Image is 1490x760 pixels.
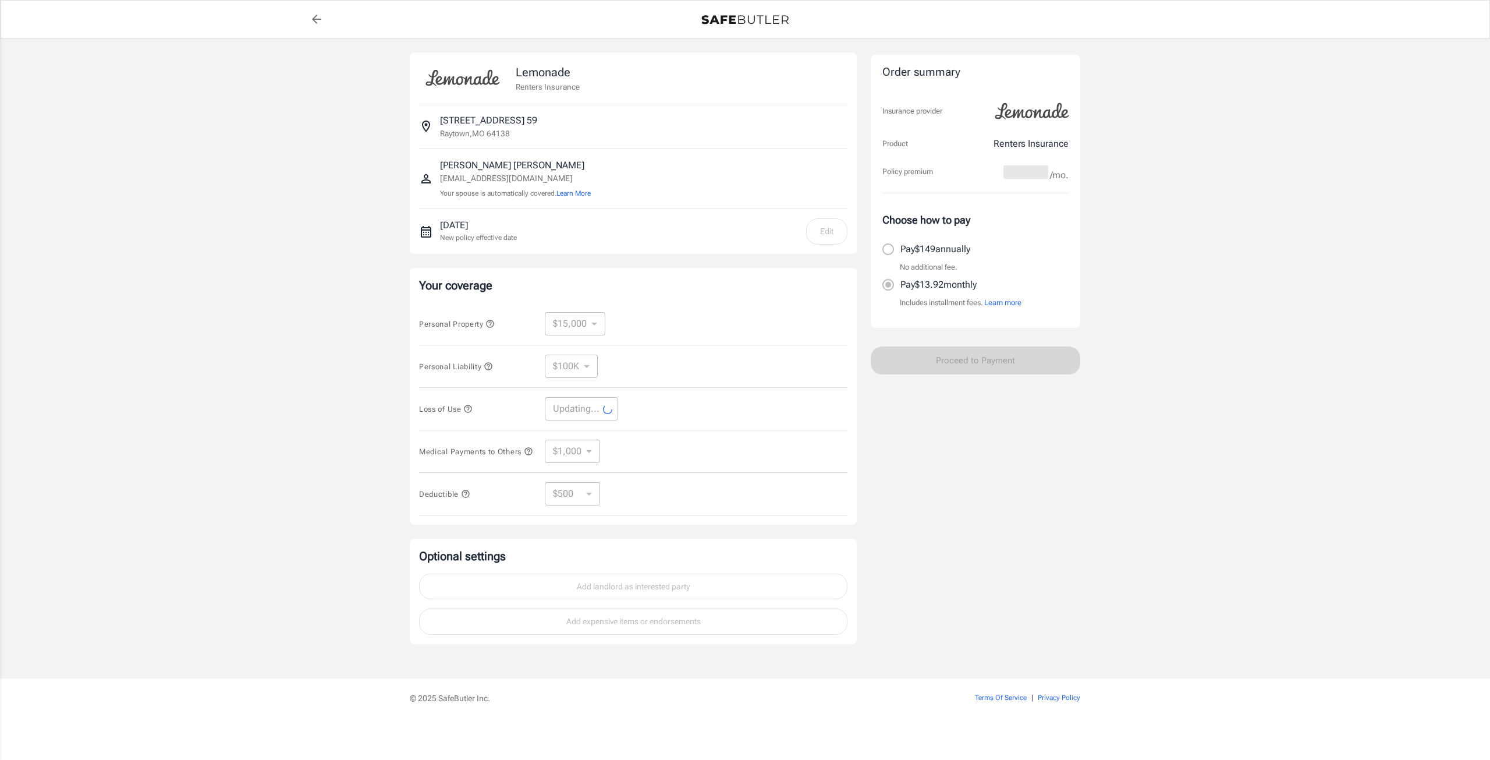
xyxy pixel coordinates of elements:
p: Your spouse is automatically covered. [440,188,591,199]
span: | [1031,694,1033,702]
p: New policy effective date [440,232,517,243]
p: Pay $149 annually [900,242,970,256]
button: Learn more [984,297,1021,309]
p: Product [882,138,908,150]
span: Loss of Use [419,405,473,413]
p: [PERSON_NAME] [PERSON_NAME] [440,158,591,172]
button: Learn More [556,188,591,199]
span: Medical Payments to Others [419,447,533,456]
img: Lemonade [419,62,506,94]
p: Includes installment fees. [900,297,1021,309]
span: Personal Property [419,320,495,328]
p: [STREET_ADDRESS] 59 [440,114,537,128]
button: Loss of Use [419,402,473,416]
p: [DATE] [440,218,517,232]
p: Lemonade [516,63,580,81]
p: Optional settings [419,548,847,564]
a: Terms Of Service [975,694,1027,702]
p: Renters Insurance [994,137,1069,151]
p: Renters Insurance [516,81,580,93]
img: Back to quotes [701,15,789,24]
svg: Insured person [419,172,433,186]
p: Choose how to pay [882,212,1069,228]
p: Raytown , MO 64138 [440,128,510,139]
p: Your coverage [419,277,847,294]
img: Lemonade [988,95,1076,128]
svg: New policy start date [419,225,433,239]
div: Order summary [882,64,1069,81]
span: Personal Liability [419,362,493,371]
p: Pay $13.92 monthly [900,278,977,292]
a: back to quotes [305,8,328,31]
p: Policy premium [882,166,933,178]
span: /mo. [1050,167,1069,183]
button: Personal Liability [419,359,493,373]
button: Deductible [419,487,470,501]
span: Deductible [419,490,470,499]
p: No additional fee. [900,261,957,273]
button: Personal Property [419,317,495,331]
button: Medical Payments to Others [419,444,533,458]
a: Privacy Policy [1038,694,1080,702]
p: © 2025 SafeButler Inc. [410,692,909,704]
p: Insurance provider [882,105,942,117]
svg: Insured address [419,119,433,133]
p: [EMAIL_ADDRESS][DOMAIN_NAME] [440,172,591,185]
